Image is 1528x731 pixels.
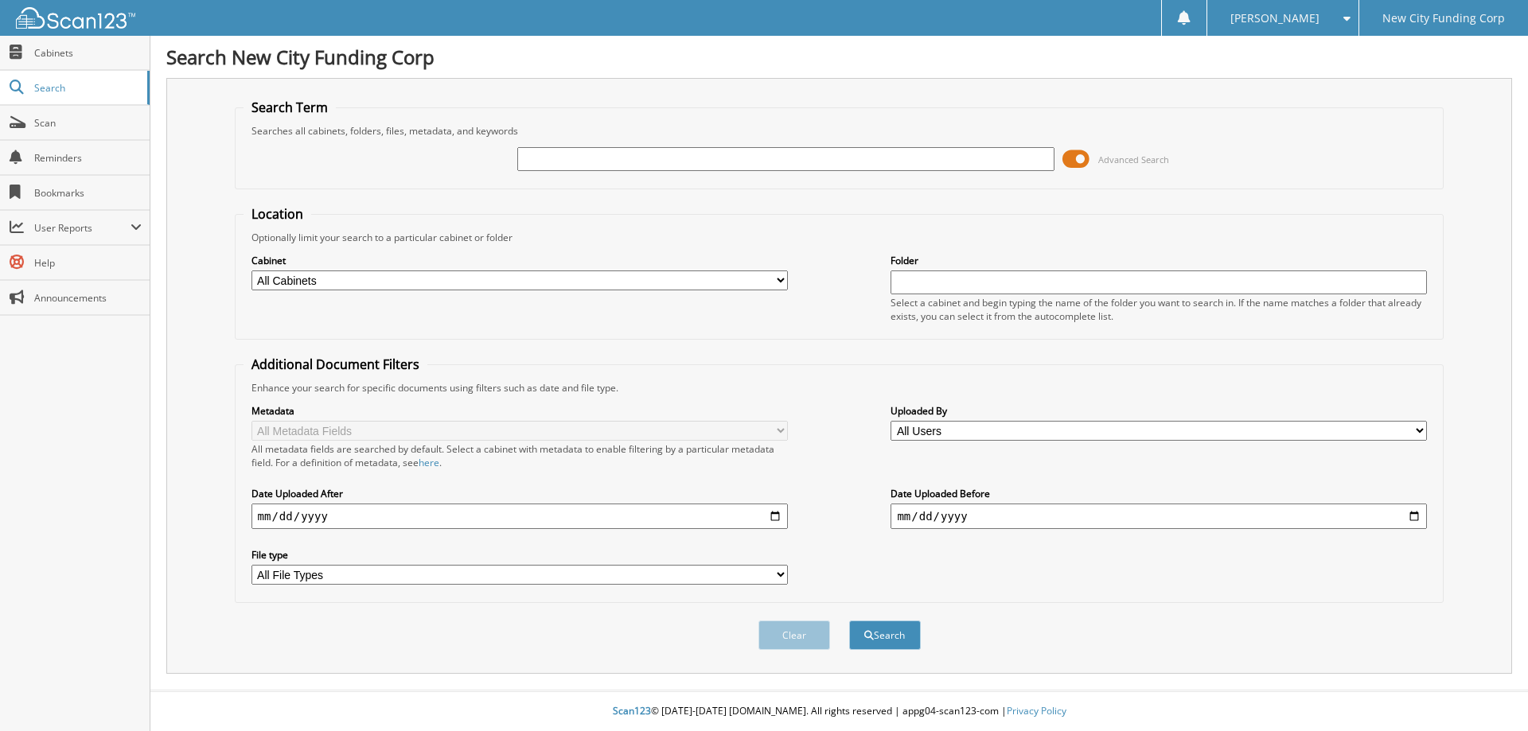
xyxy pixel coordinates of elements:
[34,221,131,235] span: User Reports
[891,487,1427,500] label: Date Uploaded Before
[891,254,1427,267] label: Folder
[244,231,1436,244] div: Optionally limit your search to a particular cabinet or folder
[758,620,830,650] button: Clear
[244,356,427,373] legend: Additional Document Filters
[891,296,1427,323] div: Select a cabinet and begin typing the name of the folder you want to search in. If the name match...
[150,692,1528,731] div: © [DATE]-[DATE] [DOMAIN_NAME]. All rights reserved | appg04-scan123-com |
[244,124,1436,138] div: Searches all cabinets, folders, files, metadata, and keywords
[244,205,311,223] legend: Location
[34,186,142,200] span: Bookmarks
[251,548,788,562] label: File type
[34,291,142,305] span: Announcements
[891,504,1427,529] input: end
[34,81,139,95] span: Search
[16,7,135,29] img: scan123-logo-white.svg
[251,442,788,469] div: All metadata fields are searched by default. Select a cabinet with metadata to enable filtering b...
[34,256,142,270] span: Help
[166,44,1512,70] h1: Search New City Funding Corp
[251,504,788,529] input: start
[419,456,439,469] a: here
[251,404,788,418] label: Metadata
[251,487,788,500] label: Date Uploaded After
[34,151,142,165] span: Reminders
[244,99,336,116] legend: Search Term
[244,381,1436,395] div: Enhance your search for specific documents using filters such as date and file type.
[251,254,788,267] label: Cabinet
[849,620,921,650] button: Search
[1098,154,1169,165] span: Advanced Search
[34,116,142,130] span: Scan
[613,704,651,717] span: Scan123
[1007,704,1066,717] a: Privacy Policy
[1230,14,1319,23] span: [PERSON_NAME]
[891,404,1427,418] label: Uploaded By
[1382,14,1505,23] span: New City Funding Corp
[34,46,142,60] span: Cabinets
